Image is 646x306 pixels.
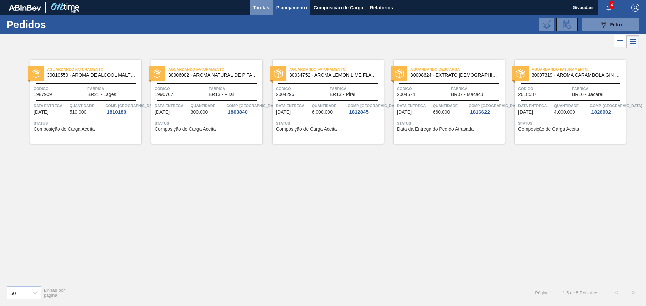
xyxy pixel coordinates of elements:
span: Quantidade [191,102,225,109]
span: Composição de Carga Aceita [155,127,216,132]
span: Planejamento [276,4,307,12]
div: 50 [10,290,16,296]
span: Data entrega [518,102,552,109]
span: Status [518,120,624,127]
a: statusAguardando Faturamento30006002 - AROMA NATURAL DE PITAIA MIKESCódigo1990767FábricaBR13 - Pi... [141,60,262,144]
img: Logout [631,4,639,12]
a: statusAguardando Faturamento30034752 - AROMA LEMON LIME FLAVOURCódigo2004296FábricaBR13 - PiraíDa... [262,60,384,144]
span: Comp. Carga [226,102,279,109]
span: 660,000 [433,110,450,115]
span: 2018587 [518,92,537,97]
div: 1803840 [226,109,249,115]
span: Aguardando Descarga [410,66,505,73]
a: Comp. [GEOGRAPHIC_DATA]1803840 [226,102,261,115]
a: Comp. [GEOGRAPHIC_DATA]1812845 [348,102,382,115]
span: BR13 - Piraí [330,92,355,97]
span: Página : 1 [535,290,552,295]
img: status [32,69,40,78]
span: 4.000,000 [554,110,575,115]
span: 08/09/2025 [518,110,533,115]
span: 30010550 - AROMA DE ALCOOL MALTE LH-066-507-0 [47,73,136,78]
span: 300,000 [191,110,208,115]
span: Quantidade [433,102,467,109]
span: 30007319 - AROMA CARAMBOLA GIN TONIC [532,73,620,78]
div: 1826902 [590,109,612,115]
span: Código [397,85,449,92]
div: 1810180 [105,109,128,115]
span: Comp. Carga [105,102,157,109]
img: status [274,69,283,78]
span: Comp. Carga [469,102,521,109]
span: 1987909 [34,92,52,97]
span: Fábrica [330,85,382,92]
div: 1812845 [348,109,370,115]
span: Status [34,120,140,127]
div: Visão em Lista [614,35,626,48]
span: 510,000 [70,110,87,115]
span: Fábrica [87,85,140,92]
span: Composição de Carga Aceita [276,127,337,132]
span: Código [518,85,570,92]
span: 4 [609,1,614,9]
span: Filtro [610,22,622,27]
span: Aguardando Faturamento [47,66,141,73]
button: Notificações [598,3,619,12]
span: 30008624 - EXTRATO AROMATICO WBMIX [410,73,499,78]
span: Composição de Carga Aceita [518,127,579,132]
span: BR16 - Jacareí [572,92,603,97]
span: Quantidade [554,102,588,109]
span: 30034752 - AROMA LEMON LIME FLAVOUR [289,73,378,78]
div: Importar Negociações dos Pedidos [539,18,554,31]
img: status [516,69,525,78]
span: Data entrega [276,102,310,109]
button: > [625,284,642,301]
span: Linhas por página [44,288,65,298]
span: 6.000,000 [312,110,333,115]
span: Quantidade [70,102,104,109]
button: Filtro [582,18,639,31]
span: 1 - 5 de 5 Registros [563,290,598,295]
div: 1816622 [469,109,491,115]
span: Tarefas [253,4,270,12]
span: Quantidade [312,102,346,109]
span: Status [276,120,382,127]
span: 2004571 [397,92,416,97]
span: BR13 - Piraí [209,92,234,97]
span: Aguardando Faturamento [168,66,262,73]
img: status [153,69,161,78]
span: Status [397,120,503,127]
span: Composição de Carga Aceita [34,127,95,132]
button: < [608,284,625,301]
span: Status [155,120,261,127]
span: 30006002 - AROMA NATURAL DE PITAIA MIKES [168,73,257,78]
span: Aguardando Faturamento [289,66,384,73]
span: Código [34,85,86,92]
span: Código [155,85,207,92]
img: TNhmsLtSVTkK8tSr43FrP2fwEKptu5GPRR3wAAAABJRU5ErkJggg== [9,5,41,11]
span: Aguardando Faturamento [532,66,626,73]
span: Relatórios [370,4,393,12]
a: Comp. [GEOGRAPHIC_DATA]1826902 [590,102,624,115]
span: Data entrega [397,102,431,109]
span: Comp. Carga [348,102,400,109]
span: Composição de Carga [314,4,363,12]
span: Fábrica [572,85,624,92]
a: statusAguardando Descarga30008624 - EXTRATO [DEMOGRAPHIC_DATA] WBMIXCódigo2004571FábricaBR07 - Ma... [384,60,505,144]
span: Data da Entrega do Pedido Atrasada [397,127,474,132]
a: statusAguardando Faturamento30007319 - AROMA CARAMBOLA GIN TONICCódigo2018587FábricaBR16 - Jacare... [505,60,626,144]
span: 02/09/2025 [155,110,170,115]
div: Solicitação de Revisão de Pedidos [556,18,578,31]
span: Data entrega [155,102,189,109]
span: Fábrica [451,85,503,92]
a: Comp. [GEOGRAPHIC_DATA]1810180 [105,102,140,115]
span: Código [276,85,328,92]
span: Fábrica [209,85,261,92]
a: statusAguardando Faturamento30010550 - AROMA DE ALCOOL MALTE LH-066-507-0Código1987909FábricaBR21... [20,60,141,144]
span: 21/08/2025 [34,110,48,115]
h1: Pedidos [7,20,107,28]
span: 2004296 [276,92,294,97]
img: status [395,69,404,78]
span: BR21 - Lages [87,92,116,97]
span: 1990767 [155,92,173,97]
a: Comp. [GEOGRAPHIC_DATA]1816622 [469,102,503,115]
